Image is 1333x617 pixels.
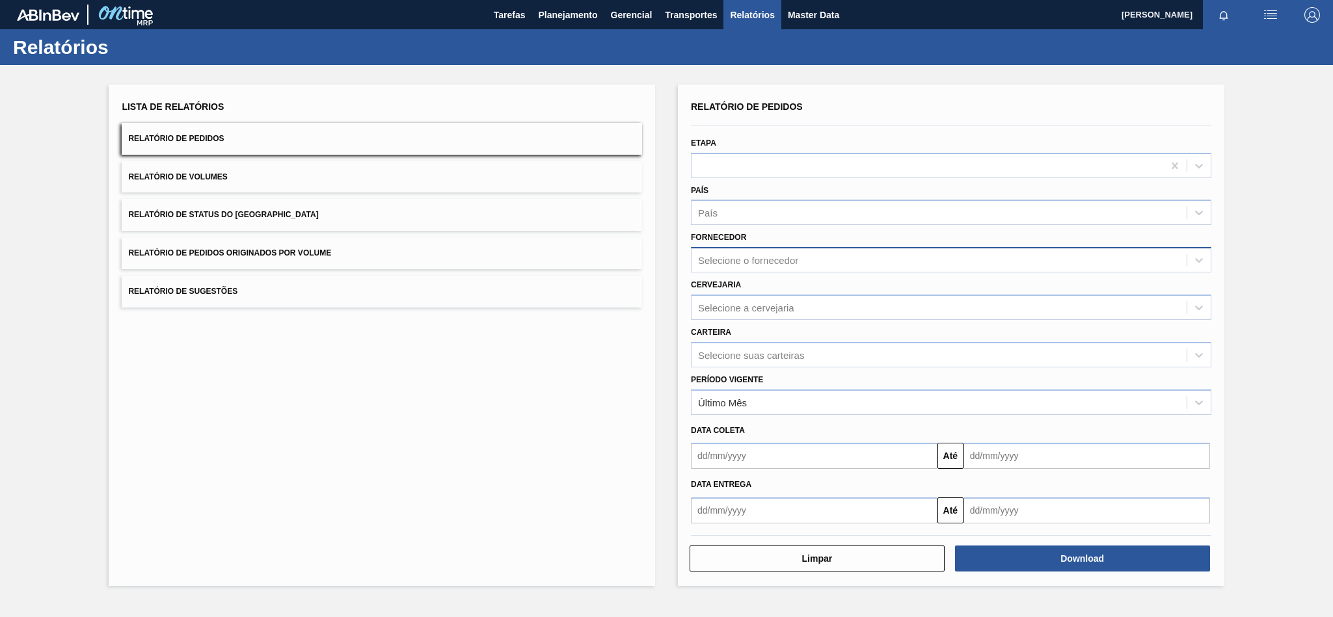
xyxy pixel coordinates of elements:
label: Fornecedor [691,233,746,242]
label: Etapa [691,138,716,148]
button: Relatório de Sugestões [122,276,642,308]
span: Relatórios [730,7,774,23]
span: Transportes [665,7,717,23]
img: TNhmsLtSVTkK8tSr43FrP2fwEKptu5GPRR3wAAAABJRU5ErkJggg== [17,9,79,21]
input: dd/mm/yyyy [963,497,1210,523]
button: Relatório de Volumes [122,161,642,193]
span: Relatório de Sugestões [128,287,237,296]
button: Relatório de Status do [GEOGRAPHIC_DATA] [122,199,642,231]
span: Gerencial [611,7,653,23]
label: Período Vigente [691,375,763,384]
h1: Relatórios [13,40,244,55]
input: dd/mm/yyyy [691,497,937,523]
button: Download [955,545,1210,571]
button: Relatório de Pedidos [122,123,642,155]
span: Relatório de Pedidos [128,134,224,143]
span: Tarefas [494,7,526,23]
span: Master Data [788,7,839,23]
div: Último Mês [698,397,747,408]
span: Relatório de Pedidos Originados por Volume [128,248,331,257]
button: Notificações [1203,6,1245,24]
span: Relatório de Pedidos [691,101,803,112]
label: País [691,186,708,195]
span: Relatório de Status do [GEOGRAPHIC_DATA] [128,210,318,219]
label: Carteira [691,328,731,337]
label: Cervejaria [691,280,741,289]
img: userActions [1263,7,1278,23]
button: Relatório de Pedidos Originados por Volume [122,237,642,269]
span: Planejamento [538,7,597,23]
button: Limpar [690,545,945,571]
button: Até [937,443,963,469]
img: Logout [1304,7,1320,23]
button: Até [937,497,963,523]
div: Selecione suas carteiras [698,349,804,360]
div: Selecione o fornecedor [698,255,798,266]
span: Data Entrega [691,480,751,489]
span: Lista de Relatórios [122,101,224,112]
span: Relatório de Volumes [128,172,227,181]
span: Data coleta [691,426,745,435]
div: Selecione a cervejaria [698,302,794,313]
input: dd/mm/yyyy [963,443,1210,469]
input: dd/mm/yyyy [691,443,937,469]
div: País [698,207,718,218]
